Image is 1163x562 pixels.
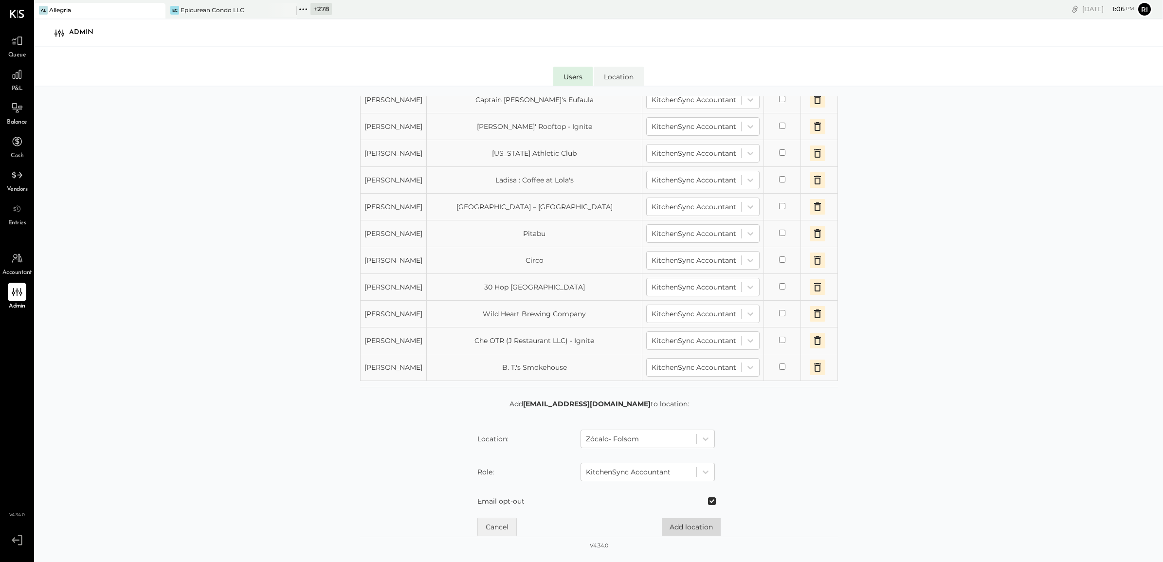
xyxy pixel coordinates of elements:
a: Admin [0,283,34,311]
a: Cash [0,132,34,161]
td: Che OTR (J Restaurant LLC) - Ignite [427,327,642,354]
a: Vendors [0,166,34,194]
td: [PERSON_NAME] [361,87,427,113]
a: Balance [0,99,34,127]
td: Wild Heart Brewing Company [427,301,642,327]
td: B. T.'s Smokehouse [427,354,642,381]
span: Balance [7,118,27,127]
div: Allegria [49,6,71,14]
div: [DATE] [1082,4,1134,14]
td: [PERSON_NAME] [361,247,427,274]
div: v 4.34.0 [590,542,608,550]
td: [PERSON_NAME] [361,301,427,327]
td: [PERSON_NAME] [361,140,427,167]
td: Captain [PERSON_NAME]'s Eufaula [427,87,642,113]
td: [PERSON_NAME] [361,113,427,140]
td: Circo [427,247,642,274]
div: Al [39,6,48,15]
span: P&L [12,85,23,93]
span: Entries [8,219,26,228]
button: Ri [1137,1,1152,17]
span: Vendors [7,185,28,194]
div: Epicurean Condo LLC [181,6,244,14]
button: Cancel [477,518,517,536]
td: 30 Hop [GEOGRAPHIC_DATA] [427,274,642,301]
div: copy link [1070,4,1080,14]
td: [PERSON_NAME] [361,274,427,301]
span: Accountant [2,269,32,277]
strong: [EMAIL_ADDRESS][DOMAIN_NAME] [523,399,651,408]
li: Users [553,67,593,86]
td: [PERSON_NAME]' Rooftop - Ignite [427,113,642,140]
td: [PERSON_NAME] [361,220,427,247]
td: [PERSON_NAME] [361,354,427,381]
td: [US_STATE] Athletic Club [427,140,642,167]
span: Queue [8,51,26,60]
a: Queue [0,32,34,60]
a: P&L [0,65,34,93]
button: Add location [662,518,721,536]
span: Cash [11,152,23,161]
a: Entries [0,199,34,228]
div: EC [170,6,179,15]
label: Role: [477,467,494,477]
div: Admin [69,25,103,40]
td: [PERSON_NAME] [361,167,427,194]
span: Admin [9,302,25,311]
td: Pitabu [427,220,642,247]
a: Accountant [0,249,34,277]
label: Email opt-out [477,496,525,506]
div: + 278 [310,3,332,15]
td: Ladisa : Coffee at Lola's [427,167,642,194]
td: [GEOGRAPHIC_DATA] – [GEOGRAPHIC_DATA] [427,194,642,220]
label: Location: [477,434,509,444]
p: Add to location: [509,399,689,409]
td: [PERSON_NAME] [361,194,427,220]
td: [PERSON_NAME] [361,327,427,354]
li: Location [594,67,644,86]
